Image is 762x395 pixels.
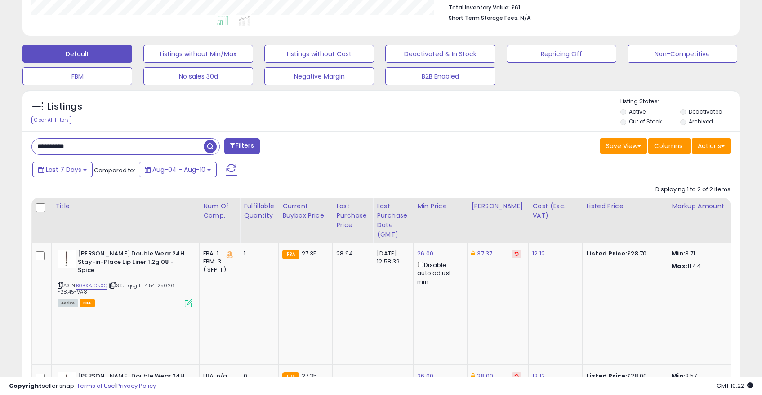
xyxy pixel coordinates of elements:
[282,202,329,220] div: Current Buybox Price
[76,282,107,290] a: B0BXRJCNXQ
[672,262,687,270] strong: Max:
[654,141,682,150] span: Columns
[628,45,737,63] button: Non-Competitive
[377,202,410,239] div: Last Purchase Date (GMT)
[600,138,647,154] button: Save View
[282,250,299,259] small: FBA
[507,45,616,63] button: Repricing Off
[629,118,662,125] label: Out of Stock
[55,202,196,211] div: Title
[31,116,71,124] div: Clear All Filters
[689,118,713,125] label: Archived
[520,13,531,22] span: N/A
[22,67,132,85] button: FBM
[203,250,233,258] div: FBA: 1
[336,202,369,230] div: Last Purchase Price
[143,67,253,85] button: No sales 30d
[78,250,187,277] b: [PERSON_NAME] Double Wear 24H Stay-in-Place Lip Liner 1.2g 08 - Spice
[449,4,510,11] b: Total Inventory Value:
[655,185,731,194] div: Displaying 1 to 2 of 2 items
[80,299,95,307] span: FBA
[139,162,217,177] button: Aug-04 - Aug-10
[586,249,627,258] b: Listed Price:
[385,45,495,63] button: Deactivated & In Stock
[152,165,205,174] span: Aug-04 - Aug-10
[264,45,374,63] button: Listings without Cost
[672,202,749,211] div: Markup Amount
[648,138,691,154] button: Columns
[58,250,192,306] div: ASIN:
[203,202,236,220] div: Num of Comp.
[302,249,317,258] span: 27.35
[672,250,746,258] p: 3.71
[244,202,275,220] div: Fulfillable Quantity
[224,138,259,154] button: Filters
[417,249,433,258] a: 26.00
[94,166,135,175] span: Compared to:
[477,249,492,258] a: 37.37
[689,108,722,115] label: Deactivated
[385,67,495,85] button: B2B Enabled
[449,1,724,12] li: £61
[203,258,233,266] div: FBM: 3
[203,266,233,274] div: ( SFP: 1 )
[58,282,180,295] span: | SKU: qogit-14.54-25026---28.45-VA8
[32,162,93,177] button: Last 7 Days
[264,67,374,85] button: Negative Margin
[22,45,132,63] button: Default
[586,250,661,258] div: £28.70
[532,202,579,220] div: Cost (Exc. VAT)
[672,262,746,270] p: 11.44
[9,382,156,391] div: seller snap | |
[449,14,519,22] b: Short Term Storage Fees:
[143,45,253,63] button: Listings without Min/Max
[629,108,646,115] label: Active
[77,382,115,390] a: Terms of Use
[417,260,460,286] div: Disable auto adjust min
[692,138,731,154] button: Actions
[336,250,366,258] div: 28.94
[620,97,740,106] p: Listing States:
[586,202,664,211] div: Listed Price
[9,382,42,390] strong: Copyright
[48,101,82,113] h5: Listings
[377,250,406,266] div: [DATE] 12:58:39
[717,382,753,390] span: 2025-08-18 10:22 GMT
[116,382,156,390] a: Privacy Policy
[244,250,272,258] div: 1
[471,202,525,211] div: [PERSON_NAME]
[58,250,76,268] img: 21xRQgtHUoL._SL40_.jpg
[417,202,463,211] div: Min Price
[672,249,685,258] strong: Min:
[58,299,78,307] span: All listings currently available for purchase on Amazon
[532,249,545,258] a: 12.12
[46,165,81,174] span: Last 7 Days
